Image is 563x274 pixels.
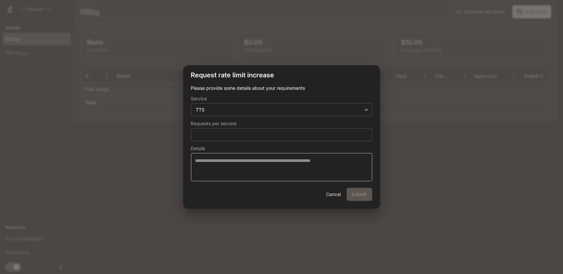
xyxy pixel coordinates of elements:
[191,121,237,126] p: Requests per second
[191,146,206,151] p: Details
[323,188,344,201] button: Cancel
[191,107,372,113] div: TTS
[191,85,372,91] p: Please provide some details about your requirements
[183,65,380,85] h2: Request rate limit increase
[191,96,207,101] p: Service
